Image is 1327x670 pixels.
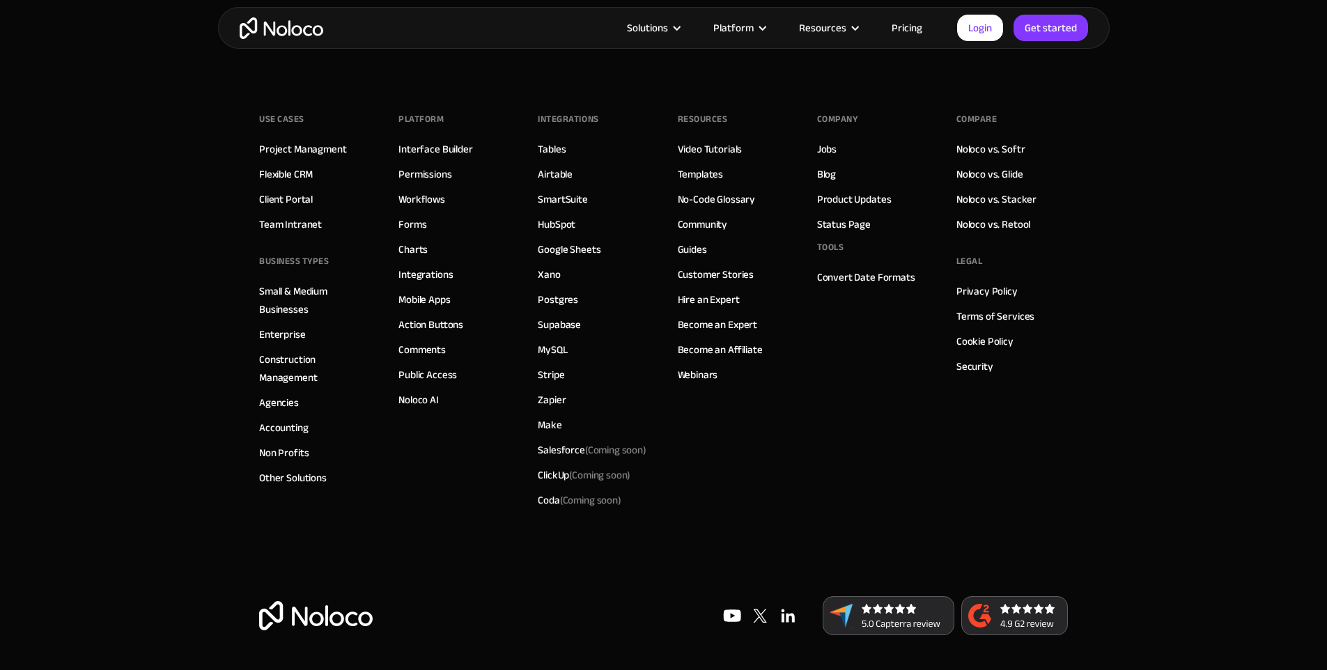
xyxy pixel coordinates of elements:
img: Profile image for Help Bot [40,8,62,30]
div: Salesforce [538,441,646,459]
a: Action Buttons [398,315,463,334]
a: Community [678,215,728,233]
div: Resources [782,19,874,37]
a: Noloco vs. Glide [956,165,1023,183]
a: Security [956,357,993,375]
button: Emoji picker [214,445,225,456]
a: Jobs [817,140,837,158]
a: Noloco vs. Retool [956,215,1030,233]
a: Noloco vs. Softr [956,140,1025,158]
a: Interface Builder [398,140,472,158]
a: Construction Management [259,350,371,387]
a: Terms of Services [956,307,1034,325]
div: Solutions [627,19,668,37]
div: INTEGRATIONS [538,109,598,130]
div: Tools [817,237,844,258]
a: Pricing [874,19,940,37]
div: Company [817,109,858,130]
div: Platform [398,109,444,130]
a: MySQL [538,341,567,359]
a: Xano [538,265,560,283]
a: Workflows [398,190,445,208]
a: HubSpot [538,215,575,233]
div: Resources [799,19,846,37]
a: Get started [1014,15,1088,41]
a: Google Sheets [538,240,600,258]
a: Postgres [538,290,578,309]
a: Agencies [259,394,299,412]
a: Permissions [398,165,451,183]
a: Tables [538,140,566,158]
a: No-Code Glossary [678,190,756,208]
span: (Coming soon) [569,465,630,485]
div: Darragh • 4h ago [22,169,96,178]
a: Accounting [259,419,309,437]
div: Coda [538,491,621,509]
a: Customer Stories [678,265,754,283]
a: Flexible CRM [259,165,313,183]
a: Login [957,15,1003,41]
div: Use Cases [259,109,304,130]
a: Product Updates [817,190,892,208]
a: Other Solutions [259,469,327,487]
a: Video Tutorials [678,140,743,158]
div: Compare [956,109,998,130]
a: Enterprise [259,325,306,343]
div: Darragh says… [11,95,267,197]
a: Privacy Policy [956,282,1018,300]
a: Charts [398,240,428,258]
input: Your email [23,368,256,404]
button: Home [218,6,245,32]
a: Webinars [678,366,718,384]
textarea: Ask a question… [15,405,264,428]
a: Templates [678,165,724,183]
a: Status Page [817,215,871,233]
a: Project Managment [259,140,346,158]
a: Supabase [538,315,581,334]
a: Cookie Policy [956,332,1014,350]
a: Mobile Apps [398,290,450,309]
div: BUSINESS TYPES [259,251,329,272]
a: Noloco AI [398,391,439,409]
a: Stripe [538,366,564,384]
a: Become an Affiliate [678,341,763,359]
a: Small & Medium Businesses [259,282,371,318]
a: home [240,17,323,39]
a: Make [538,416,561,434]
p: The team can also help [68,17,173,31]
div: Close [245,6,270,31]
a: Convert Date Formats [817,268,915,286]
a: Integrations [398,265,453,283]
a: Client Portal [259,190,313,208]
div: Legal [956,251,983,272]
a: Hire an Expert [678,290,740,309]
div: Hi there, if you have any questions about our pricing, just let us know!DarraghDarragh • 4h ago [11,95,228,166]
span: (Coming soon) [560,490,621,510]
div: Resources [678,109,728,130]
a: Zapier [538,391,566,409]
div: ClickUp [538,466,630,484]
h1: Help Bot [68,7,115,17]
div: Solutions [610,19,696,37]
div: Hi there, if you have any questions about our pricing, just let us know! [22,110,217,137]
a: Noloco vs. Stacker [956,190,1037,208]
button: Send a message… [236,439,258,462]
a: Become an Expert [678,315,758,334]
div: Platform [696,19,782,37]
div: Darragh [22,144,217,158]
button: go back [9,6,36,32]
a: Public Access [398,366,457,384]
a: Guides [678,240,707,258]
a: Forms [398,215,426,233]
a: Non Profits [259,444,309,462]
span: (Coming soon) [585,440,646,460]
a: Airtable [538,165,573,183]
a: Comments [398,341,446,359]
a: Team Intranet [259,215,322,233]
div: Platform [713,19,754,37]
a: SmartSuite [538,190,588,208]
a: Blog [817,165,836,183]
